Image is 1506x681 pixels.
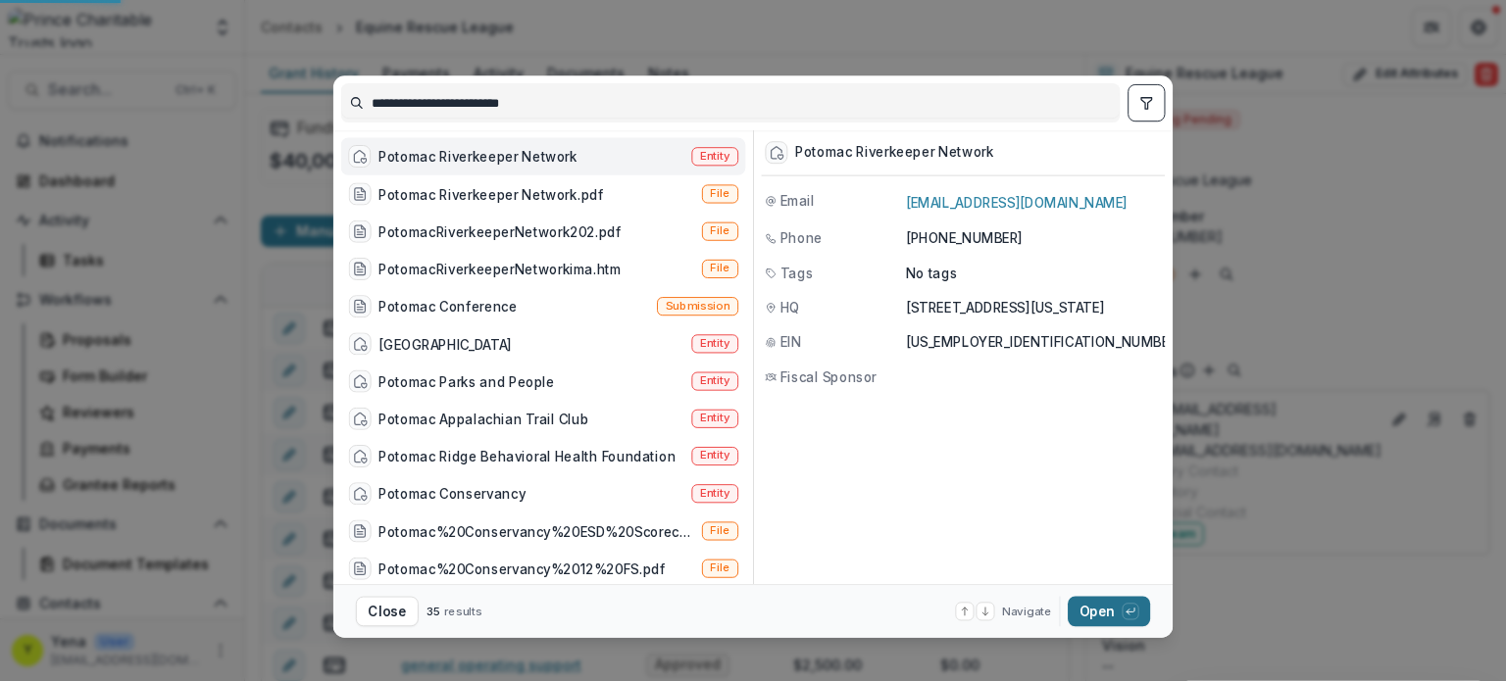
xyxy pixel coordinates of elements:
span: Phone [780,228,823,248]
div: PotomacRiverkeeperNetwork202.pdf [378,221,621,241]
div: [GEOGRAPHIC_DATA] [378,334,512,354]
span: 35 [427,604,441,617]
p: [US_EMPLOYER_IDENTIFICATION_NUMBER] [906,332,1182,352]
a: [EMAIL_ADDRESS][DOMAIN_NAME] [906,195,1128,211]
span: File [710,224,729,238]
span: Tags [780,263,813,282]
button: Open [1068,597,1150,627]
span: HQ [780,298,800,317]
p: [PHONE_NUMBER] [906,228,1162,248]
div: PotomacRiverkeeperNetworkima.htm [378,259,621,278]
span: Submission [665,299,729,313]
span: EIN [780,332,802,352]
div: Potomac Appalachian Trail Club [378,409,588,428]
p: [STREET_ADDRESS][US_STATE] [906,298,1162,317]
div: Potomac Ridge Behavioral Health Foundation [378,446,676,465]
span: Email [780,191,815,211]
span: Entity [700,149,730,163]
span: File [710,186,729,200]
div: Potomac Riverkeeper Network [795,145,994,161]
span: Entity [700,449,730,462]
span: Fiscal Sponsor [780,367,877,387]
div: Potomac%20Conservancy%20ESD%20Scorecard.pdf [378,521,694,541]
span: Entity [700,412,730,425]
button: Close [356,597,419,627]
div: Potomac Riverkeeper Network.pdf [378,184,603,204]
span: Entity [700,486,730,500]
span: Entity [700,336,730,350]
span: File [710,561,729,575]
button: toggle filters [1128,84,1165,122]
div: Potomac Conference [378,296,517,316]
p: No tags [906,263,958,282]
span: File [710,262,729,275]
span: Entity [700,373,730,387]
span: Navigate [1002,603,1052,619]
span: results [444,604,482,617]
div: Potomac%20Conservancy%2012%20FS.pdf [378,559,665,578]
div: Potomac Parks and People [378,371,555,391]
div: Potomac Riverkeeper Network [378,146,577,166]
div: Potomac Conservancy [378,483,526,503]
span: File [710,523,729,537]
